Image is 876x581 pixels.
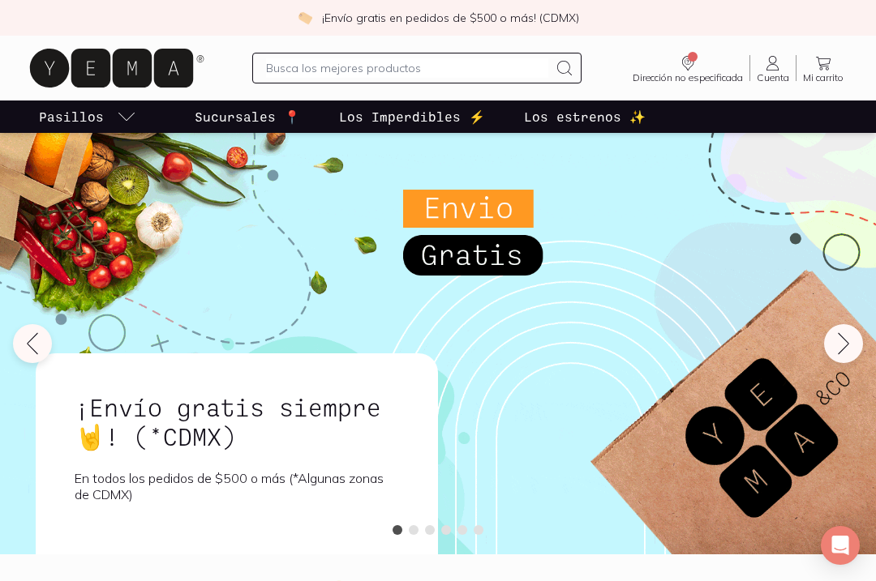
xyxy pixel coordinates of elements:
[322,10,579,26] p: ¡Envío gratis en pedidos de $500 o más! (CDMX)
[521,100,649,133] a: Los estrenos ✨
[266,58,548,78] input: Busca los mejores productos
[39,107,104,126] p: Pasillos
[757,73,789,83] span: Cuenta
[821,526,860,565] div: Open Intercom Messenger
[626,53,749,83] a: Dirección no especificada
[75,392,399,451] h1: ¡Envío gratis siempre🤘! (*CDMX)
[797,53,850,83] a: Mi carrito
[36,100,140,133] a: pasillo-todos-link
[75,470,399,502] p: En todos los pedidos de $500 o más (*Algunas zonas de CDMX)
[524,107,646,126] p: Los estrenos ✨
[298,11,312,25] img: check
[750,53,796,83] a: Cuenta
[336,100,488,133] a: Los Imperdibles ⚡️
[191,100,303,133] a: Sucursales 📍
[339,107,485,126] p: Los Imperdibles ⚡️
[803,73,844,83] span: Mi carrito
[633,73,743,83] span: Dirección no especificada
[195,107,300,126] p: Sucursales 📍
